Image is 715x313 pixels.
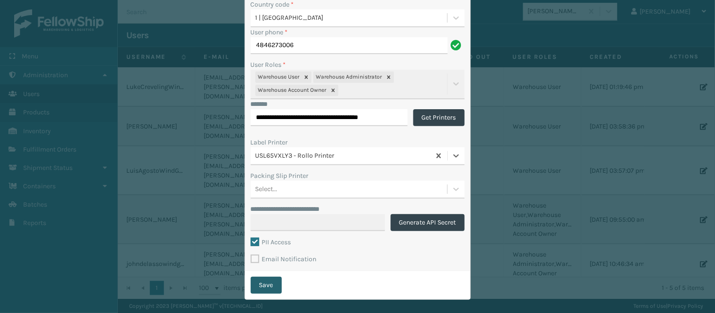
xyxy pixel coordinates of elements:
label: Packing Slip Printer [251,171,309,181]
label: PII Access [251,238,291,246]
label: User phone [251,27,288,37]
div: 1 | [GEOGRAPHIC_DATA] [255,13,448,23]
label: Label Printer [251,137,288,147]
label: User Roles [251,60,286,70]
button: Save [251,277,282,294]
button: Get Printers [413,109,465,126]
button: Generate API Secret [391,214,465,231]
label: Email Notification [251,255,317,263]
div: Select... [255,184,278,194]
div: USL65VXLY3 - Rollo Printer [255,151,431,161]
